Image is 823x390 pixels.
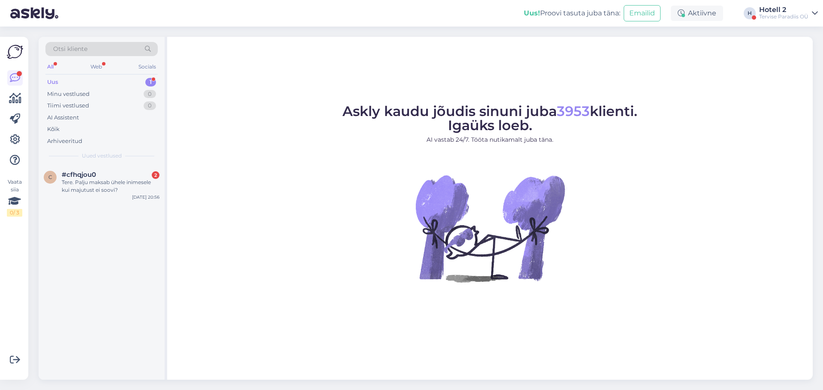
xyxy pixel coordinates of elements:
[7,209,22,217] div: 0 / 3
[47,78,58,86] div: Uus
[53,45,87,54] span: Otsi kliente
[7,178,22,217] div: Vaata siia
[413,151,567,305] img: No Chat active
[82,152,122,160] span: Uued vestlused
[132,194,159,200] div: [DATE] 20:56
[557,103,590,119] span: 3953
[342,135,637,144] p: AI vastab 24/7. Tööta nutikamalt juba täna.
[7,44,23,60] img: Askly Logo
[744,7,756,19] div: H
[671,6,723,21] div: Aktiivne
[342,103,637,134] span: Askly kaudu jõudis sinuni juba klienti. Igaüks loeb.
[62,179,159,194] div: Tere. Palju maksab ühele inimesele kui majutust ei soovi?
[48,174,52,180] span: c
[144,90,156,98] div: 0
[759,13,808,20] div: Tervise Paradiis OÜ
[144,101,156,110] div: 0
[624,5,661,21] button: Emailid
[47,90,90,98] div: Minu vestlused
[759,6,808,13] div: Hotell 2
[145,78,156,86] div: 1
[524,8,620,18] div: Proovi tasuta juba täna:
[62,171,96,179] span: #cfhqjou0
[137,61,158,72] div: Socials
[47,113,79,122] div: AI Assistent
[524,9,540,17] b: Uus!
[152,171,159,179] div: 2
[45,61,55,72] div: All
[89,61,104,72] div: Web
[47,137,82,146] div: Arhiveeritud
[47,125,60,134] div: Kõik
[759,6,818,20] a: Hotell 2Tervise Paradiis OÜ
[47,101,89,110] div: Tiimi vestlused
